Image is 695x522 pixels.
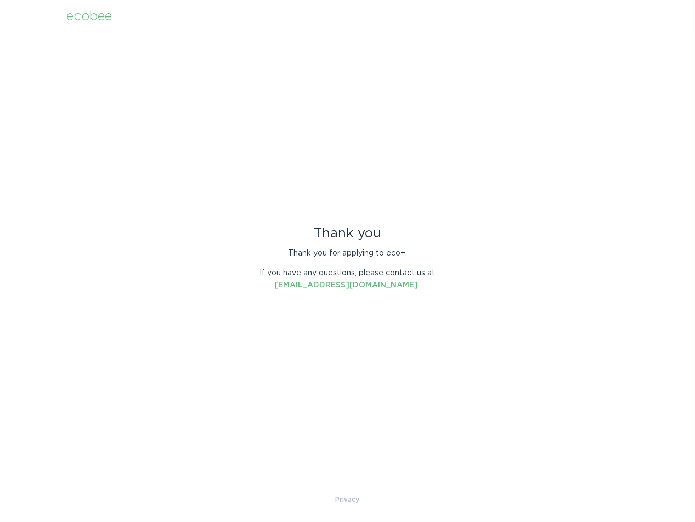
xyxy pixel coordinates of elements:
[252,228,444,240] div: Thank you
[336,493,360,506] a: Privacy Policy & Terms of Use
[252,247,444,259] p: Thank you for applying to eco+.
[275,281,419,289] a: [EMAIL_ADDRESS][DOMAIN_NAME]
[67,10,112,22] div: ecobee
[252,267,444,291] p: If you have any questions, please contact us at .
